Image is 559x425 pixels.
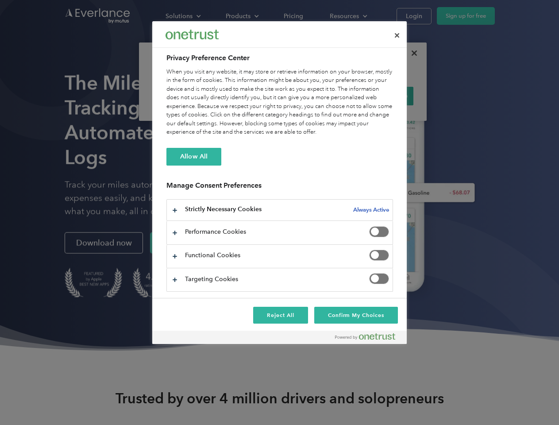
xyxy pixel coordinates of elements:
[335,333,402,344] a: Powered by OneTrust Opens in a new Tab
[166,68,393,137] div: When you visit any website, it may store or retrieve information on your browser, mostly in the f...
[253,307,308,324] button: Reject All
[152,21,407,344] div: Preference center
[152,21,407,344] div: Privacy Preference Center
[166,30,219,39] img: Everlance
[166,53,393,63] h2: Privacy Preference Center
[166,181,393,195] h3: Manage Consent Preferences
[335,333,395,340] img: Powered by OneTrust Opens in a new Tab
[166,148,221,166] button: Allow All
[166,26,219,43] div: Everlance
[387,26,407,45] button: Close
[314,307,398,324] button: Confirm My Choices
